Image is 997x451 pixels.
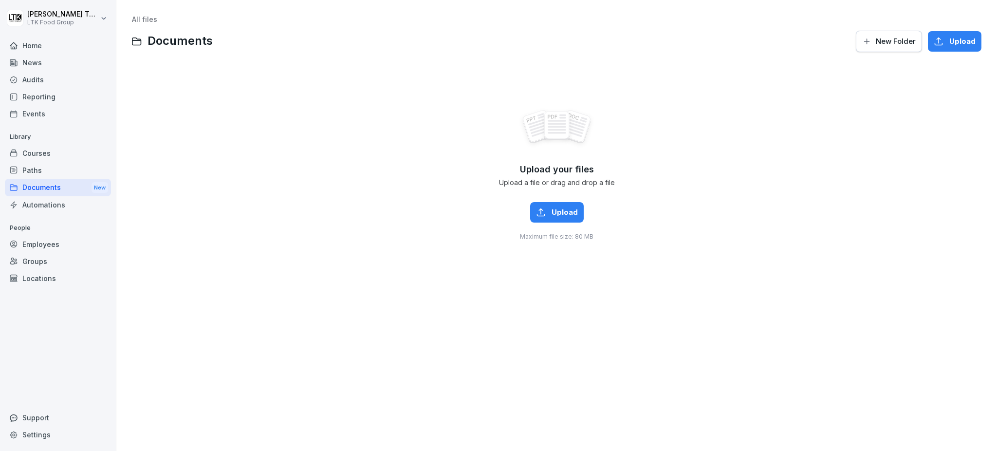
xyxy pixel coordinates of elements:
p: People [5,220,111,236]
span: New Folder [876,36,916,47]
a: All files [132,15,157,23]
a: Paths [5,162,111,179]
a: Home [5,37,111,54]
p: Library [5,129,111,145]
a: Groups [5,253,111,270]
div: Support [5,409,111,426]
a: Employees [5,236,111,253]
a: Locations [5,270,111,287]
div: New [92,182,108,193]
button: Upload [530,202,584,223]
a: DocumentsNew [5,179,111,197]
a: Audits [5,71,111,88]
span: Upload [552,207,578,218]
a: Settings [5,426,111,443]
button: Upload [928,31,981,52]
a: Automations [5,196,111,213]
a: News [5,54,111,71]
a: Events [5,105,111,122]
div: Documents [5,179,111,197]
span: Upload a file or drag and drop a file [499,179,615,187]
span: Documents [148,34,213,48]
a: Reporting [5,88,111,105]
button: New Folder [856,31,922,52]
p: LTK Food Group [27,19,98,26]
p: [PERSON_NAME] Tumašiene [27,10,98,19]
a: Courses [5,145,111,162]
span: Upload your files [520,164,594,175]
span: Maximum file size: 80 MB [520,232,593,241]
span: Upload [949,36,976,47]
